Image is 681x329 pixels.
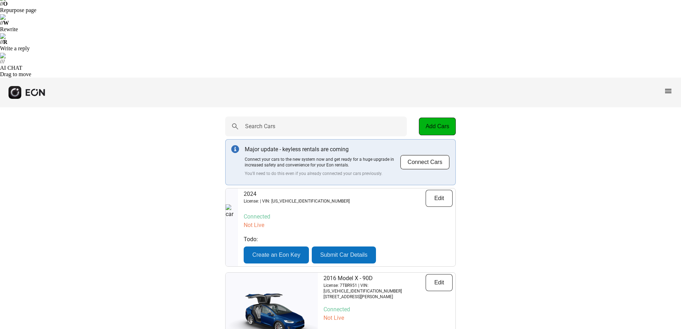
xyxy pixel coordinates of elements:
[244,221,453,229] p: Not Live
[245,145,400,154] p: Major update - keyless rentals are coming
[323,305,453,314] p: Connected
[244,198,350,204] p: License: | VIN: [US_VEHICLE_IDENTIFICATION_NUMBER]
[426,274,453,291] button: Edit
[400,155,450,170] button: Connect Cars
[419,118,456,135] button: Add Cars
[245,122,275,131] label: Search Cars
[244,212,453,221] p: Connected
[312,246,376,263] button: Submit Car Details
[245,171,400,176] p: You'll need to do this even if you already connected your cars previously.
[244,235,453,244] p: Todo:
[323,283,426,294] p: License: 7TBR951 | VIN: [US_VEHICLE_IDENTIFICATION_NUMBER]
[244,246,309,263] button: Create an Eon Key
[245,157,400,168] p: Connect your cars to the new system now and get ready for a huge upgrade in increased safety and ...
[664,87,672,95] span: menu
[323,294,426,300] p: [STREET_ADDRESS][PERSON_NAME]
[231,145,239,153] img: info
[244,190,350,198] p: 2024
[226,204,238,250] img: car
[323,274,426,283] p: 2016 Model X - 90D
[323,314,453,322] p: Not Live
[426,190,453,207] button: Edit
